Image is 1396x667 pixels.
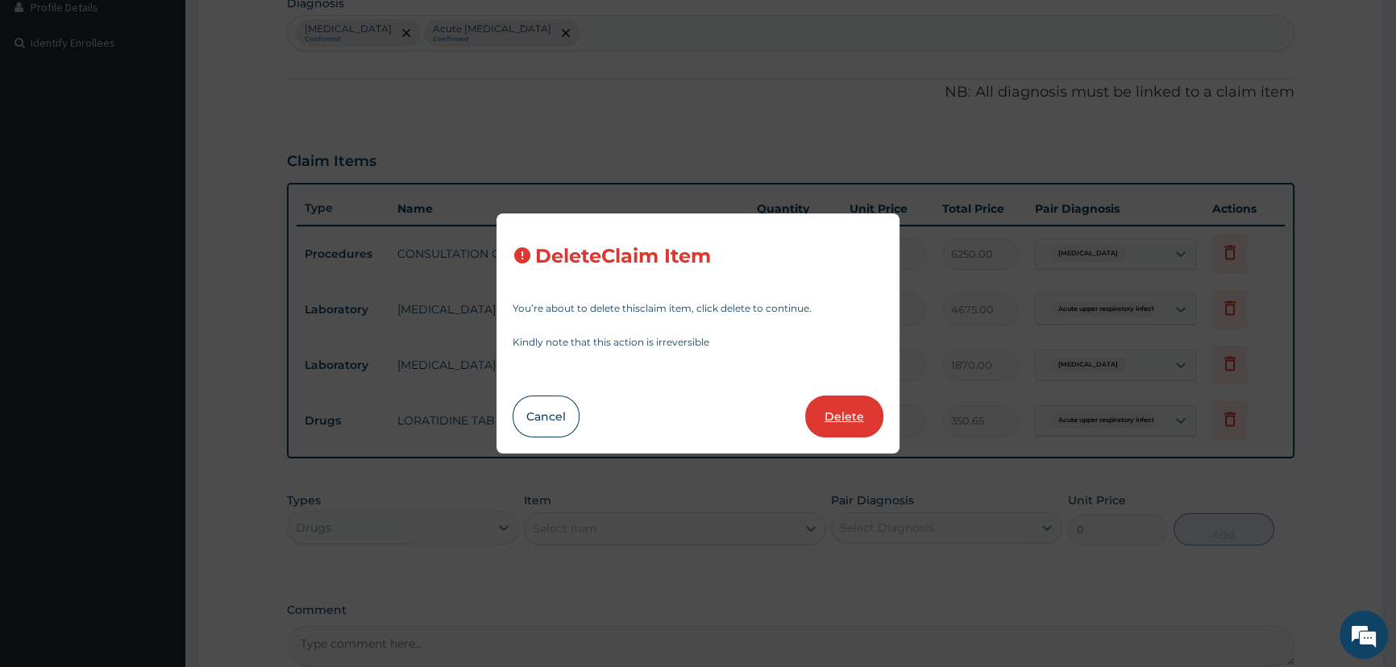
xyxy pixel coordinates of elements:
div: Minimize live chat window [264,8,303,47]
span: We're online! [93,203,222,366]
button: Cancel [513,396,580,437]
p: You’re about to delete this claim item , click delete to continue. [513,304,883,313]
button: Delete [805,396,883,437]
textarea: Type your message and hit 'Enter' [8,440,307,496]
div: Chat with us now [84,90,271,111]
p: Kindly note that this action is irreversible [513,338,883,347]
h3: Delete Claim Item [535,246,711,267]
img: d_794563401_company_1708531726252_794563401 [30,81,65,121]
